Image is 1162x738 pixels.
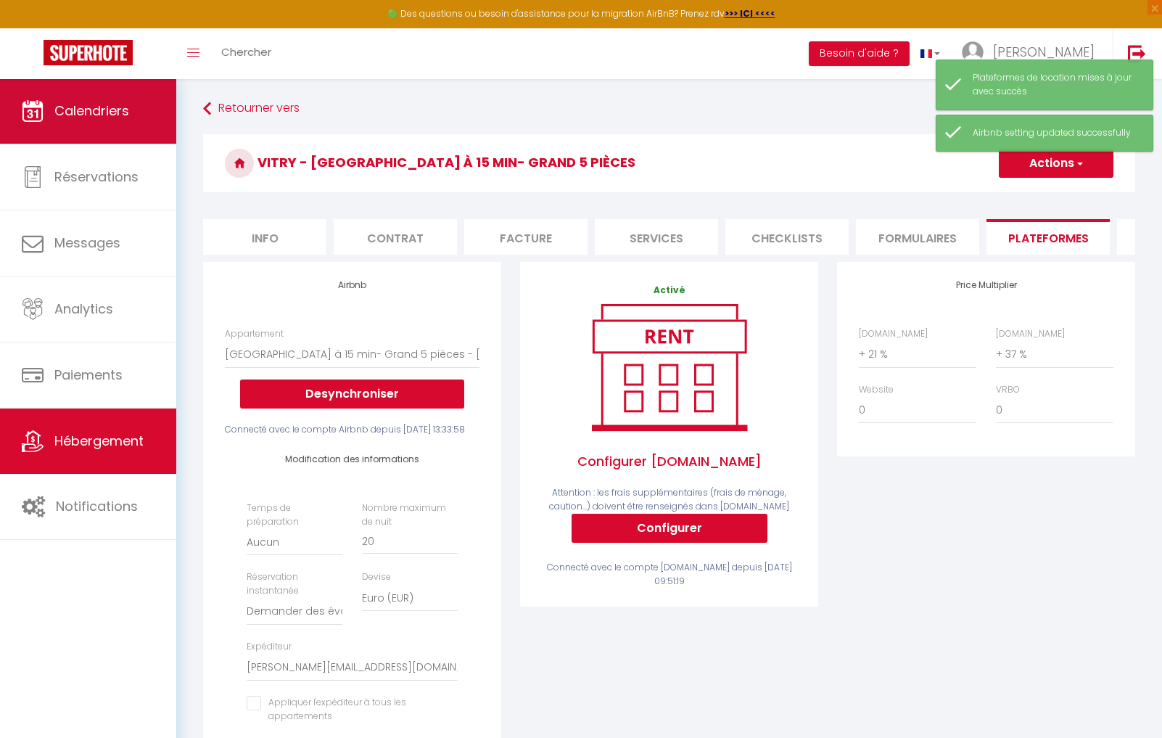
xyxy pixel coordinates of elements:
span: Calendriers [54,102,129,120]
h4: Price Multiplier [859,280,1113,290]
a: Retourner vers [203,96,1135,122]
div: Connecté avec le compte Airbnb depuis [DATE] 13:33:58 [225,423,479,437]
button: Desynchroniser [240,380,464,409]
div: Plateformes de location mises à jour avec succès [973,71,1138,99]
img: ... [962,41,984,63]
div: Connecté avec le compte [DOMAIN_NAME] depuis [DATE] 09:51:19 [542,561,796,589]
label: Nombre maximum de nuit [362,501,458,529]
li: Plateformes [986,219,1110,255]
li: Contrat [334,219,457,255]
span: Notifications [56,497,138,515]
li: Checklists [725,219,849,255]
span: Chercher [221,44,271,60]
span: [PERSON_NAME] [993,43,1095,61]
span: Réservations [54,168,139,186]
span: Hébergement [54,432,144,450]
li: Info [203,219,326,255]
label: VRBO [996,383,1020,397]
a: ... [PERSON_NAME] [951,28,1113,79]
li: Facture [464,219,588,255]
li: Formulaires [856,219,979,255]
label: Appartement [225,327,284,341]
label: [DOMAIN_NAME] [859,327,928,341]
label: [DOMAIN_NAME] [996,327,1065,341]
span: Analytics [54,300,113,318]
label: Expéditeur [247,640,292,654]
img: rent.png [577,298,762,437]
h3: Vitry - [GEOGRAPHIC_DATA] à 15 min- Grand 5 pièces [203,134,1135,192]
li: Services [595,219,718,255]
button: Configurer [572,514,767,543]
span: Paiements [54,366,123,384]
label: Réservation instantanée [247,570,342,598]
span: Messages [54,234,120,252]
a: Chercher [210,28,282,79]
span: Configurer [DOMAIN_NAME] [542,437,796,486]
span: Attention : les frais supplémentaires (frais de ménage, caution...) doivent être renseignés dans ... [549,486,789,512]
label: Website [859,383,894,397]
label: Devise [362,570,391,584]
label: Temps de préparation [247,501,342,529]
button: Besoin d'aide ? [809,41,910,66]
a: >>> ICI <<<< [725,7,775,20]
button: Actions [999,149,1113,178]
img: logout [1128,44,1146,62]
p: Activé [542,284,796,298]
div: Airbnb setting updated successfully [973,126,1138,140]
h4: Airbnb [225,280,479,290]
img: Super Booking [44,40,133,65]
h4: Modification des informations [247,454,458,464]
